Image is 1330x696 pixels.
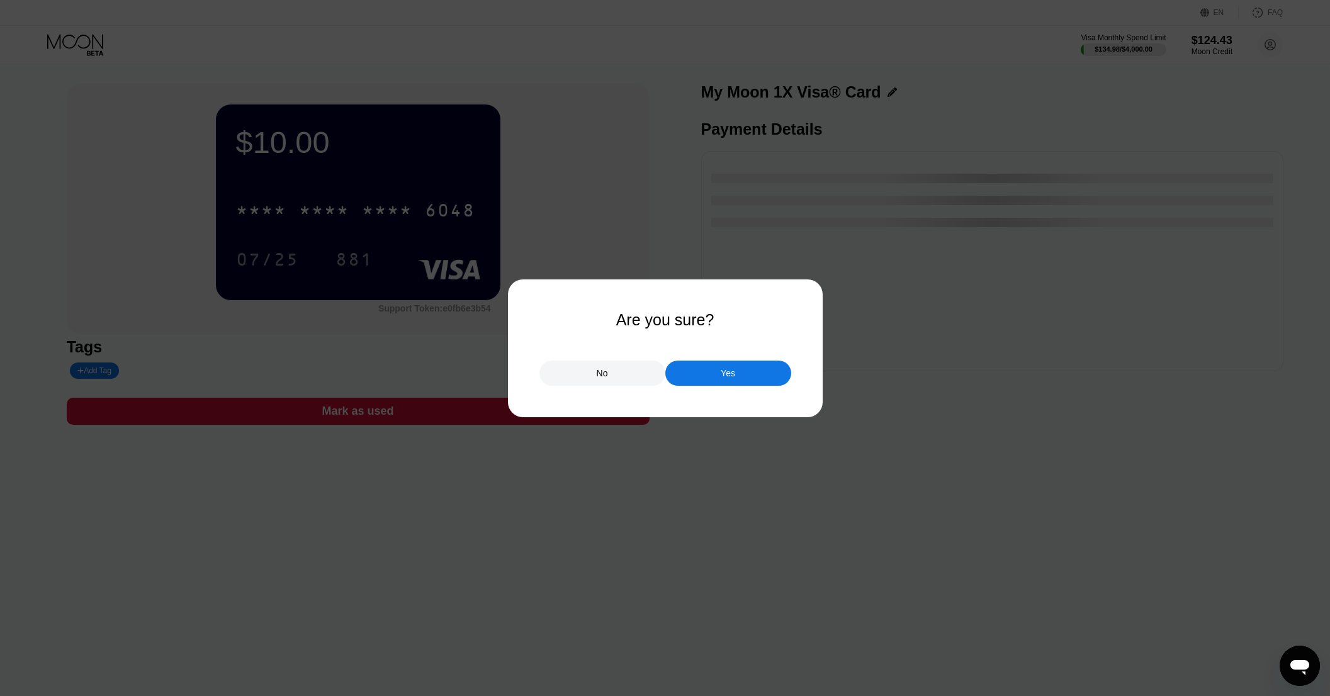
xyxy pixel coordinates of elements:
iframe: 메시징 창을 시작하는 버튼 [1280,646,1320,686]
div: Yes [665,361,791,386]
div: No [597,368,608,379]
div: Are you sure? [616,311,714,329]
div: No [539,361,665,386]
div: Yes [721,368,735,379]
